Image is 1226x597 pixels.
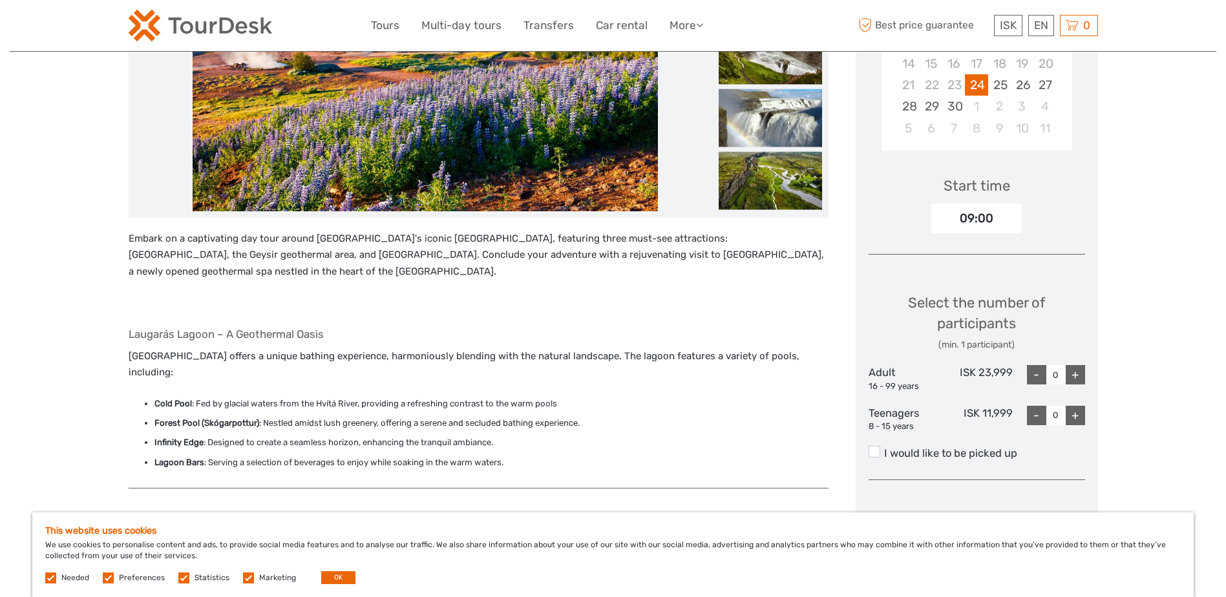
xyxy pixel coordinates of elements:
[154,416,829,430] li: : Nestled amidst lush greenery, offering a serene and secluded bathing experience.
[154,437,204,447] strong: Infinity Edge
[965,118,988,139] div: Choose Wednesday, October 8th, 2025
[988,74,1011,96] div: Choose Thursday, September 25th, 2025
[965,74,988,96] div: Choose Wednesday, September 24th, 2025
[596,16,648,35] a: Car rental
[944,176,1010,196] div: Start time
[1033,96,1056,117] div: Choose Saturday, October 4th, 2025
[885,10,1068,139] div: month 2025-09
[940,406,1013,433] div: ISK 11,999
[523,16,574,35] a: Transfers
[942,118,965,139] div: Choose Tuesday, October 7th, 2025
[1011,96,1033,117] div: Choose Friday, October 3rd, 2025
[920,74,942,96] div: Not available Monday, September 22nd, 2025
[154,456,829,470] li: : Serving a selection of beverages to enjoy while soaking in the warm waters.
[154,399,192,408] strong: Cold Pool
[154,397,829,411] li: : Fed by glacial waters from the Hvítá River, providing a refreshing contrast to the warm pools
[195,572,229,583] label: Statistics
[942,74,965,96] div: Not available Tuesday, September 23rd, 2025
[856,15,991,36] span: Best price guarantee
[897,53,920,74] div: Not available Sunday, September 14th, 2025
[942,96,965,117] div: Choose Tuesday, September 30th, 2025
[897,74,920,96] div: Not available Sunday, September 21st, 2025
[869,365,941,392] div: Adult
[897,118,920,139] div: Choose Sunday, October 5th, 2025
[719,89,822,147] img: 9ac40147660c430b83e17523a5cf2884_slider_thumbnail.jpg
[965,53,988,74] div: Not available Wednesday, September 17th, 2025
[129,10,272,41] img: 120-15d4194f-c635-41b9-a512-a3cb382bfb57_logo_small.png
[1011,74,1033,96] div: Choose Friday, September 26th, 2025
[321,571,355,584] button: OK
[988,96,1011,117] div: Choose Thursday, October 2nd, 2025
[1066,406,1085,425] div: +
[259,572,296,583] label: Marketing
[869,446,1085,461] label: I would like to be picked up
[1081,19,1092,32] span: 0
[1011,53,1033,74] div: Not available Friday, September 19th, 2025
[920,96,942,117] div: Choose Monday, September 29th, 2025
[988,53,1011,74] div: Not available Thursday, September 18th, 2025
[719,151,822,209] img: 702f26070fc74bf48d721af5ea84d48f_slider_thumbnail.jpeg
[1066,365,1085,384] div: +
[965,96,988,117] div: Choose Wednesday, October 1st, 2025
[32,512,1194,597] div: We use cookies to personalise content and ads, to provide social media features and to analyse ou...
[869,421,941,433] div: 8 - 15 years
[869,406,941,433] div: Teenagers
[931,204,1022,233] div: 09:00
[149,20,164,36] button: Open LiveChat chat widget
[1000,19,1017,32] span: ISK
[129,348,829,381] p: [GEOGRAPHIC_DATA] offers a unique bathing experience, harmoniously blending with the natural land...
[1028,15,1054,36] div: EN
[45,525,1181,536] h5: This website uses cookies
[897,96,920,117] div: Choose Sunday, September 28th, 2025
[18,23,146,33] p: We're away right now. Please check back later!
[1027,406,1046,425] div: -
[942,508,1011,528] div: Total : ISK 0
[61,572,89,583] label: Needed
[869,381,941,393] div: 16 - 99 years
[670,16,703,35] a: More
[129,231,829,280] p: Embark on a captivating day tour around [GEOGRAPHIC_DATA]'s iconic [GEOGRAPHIC_DATA], featuring t...
[1033,118,1056,139] div: Choose Saturday, October 11th, 2025
[129,328,829,340] h4: Laugarás Lagoon – A Geothermal Oasis
[940,365,1013,392] div: ISK 23,999
[421,16,502,35] a: Multi-day tours
[1033,74,1056,96] div: Choose Saturday, September 27th, 2025
[1033,53,1056,74] div: Not available Saturday, September 20th, 2025
[154,418,259,428] strong: Forest Pool (Skógarpottur)
[119,572,165,583] label: Preferences
[869,339,1085,351] div: (min. 1 participant)
[1027,365,1046,384] div: -
[719,26,822,84] img: b601f2af096f4331987efd37817e32e2_slider_thumbnail.jpg
[988,118,1011,139] div: Choose Thursday, October 9th, 2025
[371,16,399,35] a: Tours
[920,118,942,139] div: Choose Monday, October 6th, 2025
[942,53,965,74] div: Not available Tuesday, September 16th, 2025
[154,457,204,467] strong: Lagoon Bars
[920,53,942,74] div: Not available Monday, September 15th, 2025
[154,435,829,450] li: : Designed to create a seamless horizon, enhancing the tranquil ambiance.
[869,293,1085,351] div: Select the number of participants
[1011,118,1033,139] div: Choose Friday, October 10th, 2025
